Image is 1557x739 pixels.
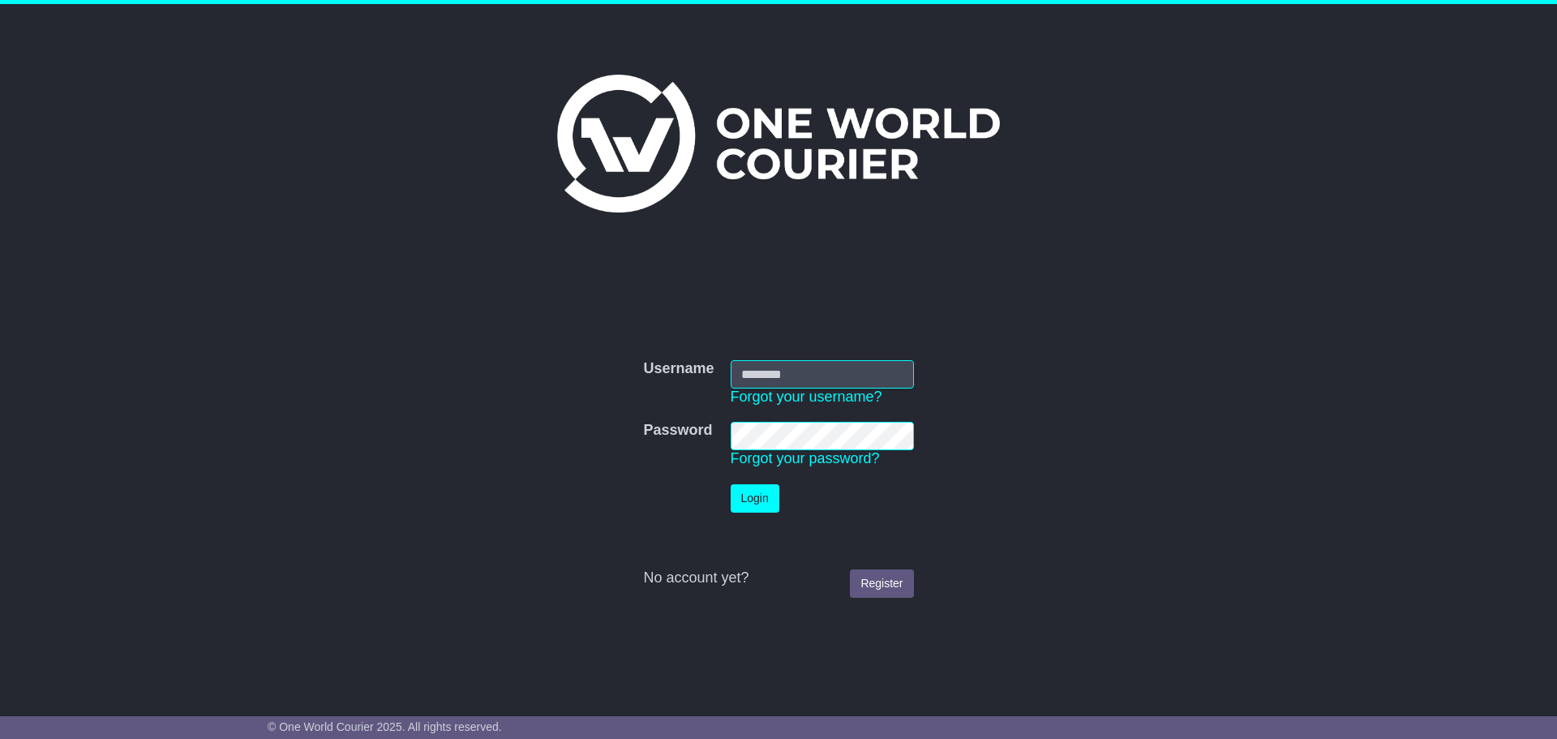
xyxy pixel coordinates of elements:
div: No account yet? [643,569,913,587]
img: One World [557,75,1000,213]
a: Forgot your password? [731,450,880,466]
label: Password [643,422,712,440]
label: Username [643,360,714,378]
span: © One World Courier 2025. All rights reserved. [268,720,502,733]
a: Forgot your username? [731,389,882,405]
a: Register [850,569,913,598]
button: Login [731,484,779,513]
